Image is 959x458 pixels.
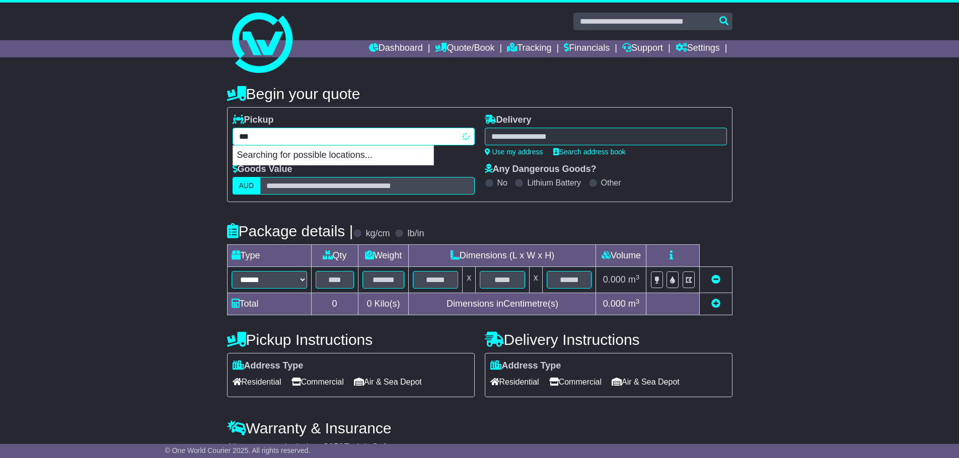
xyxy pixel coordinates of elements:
span: Air & Sea Depot [354,374,422,390]
span: 0 [366,299,372,309]
a: Financials [564,40,610,57]
label: Pickup [233,115,274,126]
span: 0.000 [603,274,626,285]
label: Any Dangerous Goods? [485,164,597,175]
h4: Delivery Instructions [485,331,732,348]
label: Delivery [485,115,532,126]
span: 250 [329,442,344,452]
td: x [463,267,476,293]
span: Commercial [549,374,602,390]
a: Use my address [485,148,543,156]
td: Volume [596,245,646,267]
h4: Pickup Instructions [227,331,475,348]
td: Type [227,245,311,267]
a: Settings [676,40,720,57]
td: Dimensions in Centimetre(s) [409,293,596,315]
label: kg/cm [365,228,390,239]
span: 0.000 [603,299,626,309]
td: Dimensions (L x W x H) [409,245,596,267]
a: Search address book [553,148,626,156]
a: Dashboard [369,40,423,57]
h4: Package details | [227,223,353,239]
sup: 3 [636,298,640,305]
a: Remove this item [711,274,720,285]
a: Quote/Book [435,40,494,57]
p: Searching for possible locations... [233,146,433,165]
a: Tracking [507,40,551,57]
label: Address Type [490,360,561,372]
td: Qty [311,245,358,267]
span: © One World Courier 2025. All rights reserved. [165,446,311,454]
span: m [628,274,640,285]
div: All our quotes include a $ FreightSafe warranty. [227,442,732,453]
label: Address Type [233,360,304,372]
td: Weight [358,245,409,267]
td: x [529,267,542,293]
label: lb/in [407,228,424,239]
sup: 3 [636,273,640,281]
label: Lithium Battery [527,178,581,188]
h4: Begin your quote [227,85,732,102]
span: m [628,299,640,309]
label: Goods Value [233,164,292,175]
td: Total [227,293,311,315]
td: 0 [311,293,358,315]
span: Commercial [291,374,344,390]
label: AUD [233,177,261,195]
label: Other [601,178,621,188]
span: Air & Sea Depot [612,374,680,390]
a: Add new item [711,299,720,309]
td: Kilo(s) [358,293,409,315]
span: Residential [233,374,281,390]
a: Support [622,40,663,57]
h4: Warranty & Insurance [227,420,732,436]
span: Residential [490,374,539,390]
typeahead: Please provide city [233,128,475,145]
label: No [497,178,507,188]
